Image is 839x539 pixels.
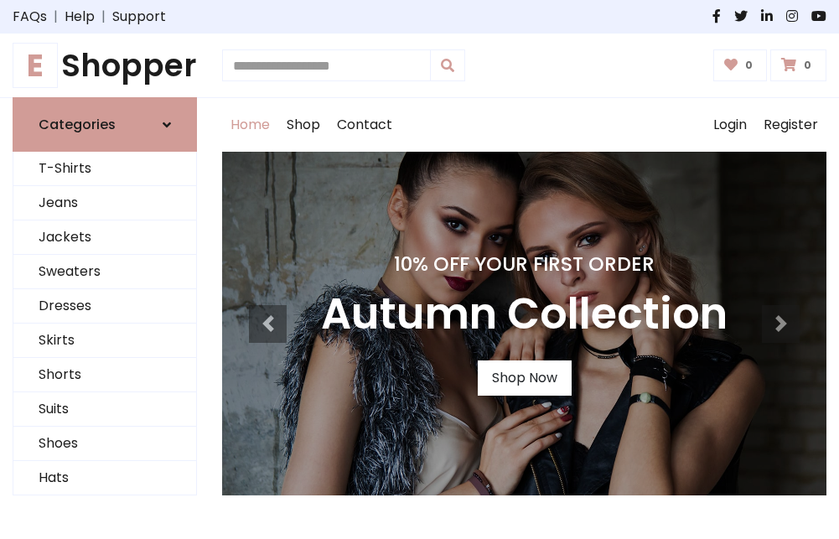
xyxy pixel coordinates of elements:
[13,97,197,152] a: Categories
[13,255,196,289] a: Sweaters
[13,47,197,84] a: EShopper
[13,358,196,392] a: Shorts
[13,47,197,84] h1: Shopper
[13,152,196,186] a: T-Shirts
[95,7,112,27] span: |
[13,220,196,255] a: Jackets
[222,98,278,152] a: Home
[13,461,196,495] a: Hats
[478,360,572,396] a: Shop Now
[770,49,826,81] a: 0
[13,427,196,461] a: Shoes
[278,98,329,152] a: Shop
[13,186,196,220] a: Jeans
[321,289,728,340] h3: Autumn Collection
[800,58,816,73] span: 0
[47,7,65,27] span: |
[13,43,58,88] span: E
[321,252,728,276] h4: 10% Off Your First Order
[112,7,166,27] a: Support
[329,98,401,152] a: Contact
[13,324,196,358] a: Skirts
[13,392,196,427] a: Suits
[755,98,826,152] a: Register
[705,98,755,152] a: Login
[13,7,47,27] a: FAQs
[741,58,757,73] span: 0
[39,117,116,132] h6: Categories
[65,7,95,27] a: Help
[13,289,196,324] a: Dresses
[713,49,768,81] a: 0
